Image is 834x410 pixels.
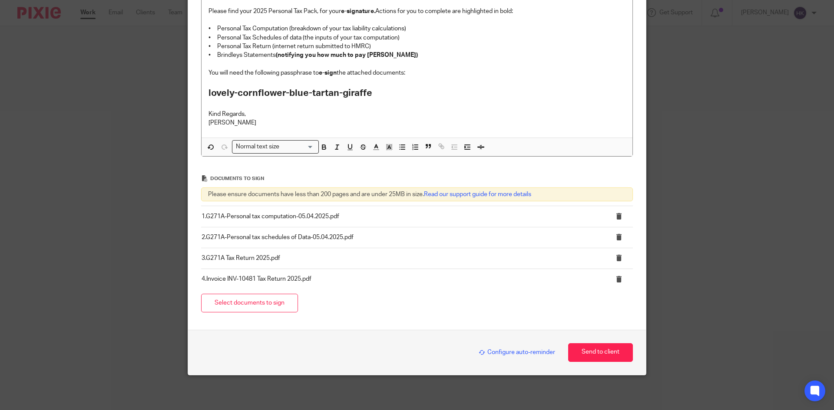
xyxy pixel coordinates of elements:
[232,140,319,154] div: Search for option
[202,212,596,221] p: 1.G271A-Personal tax computation-05.04.2025.pdf
[202,254,596,262] p: 3.G271A Tax Return 2025.pdf
[341,8,375,14] strong: e-signature.
[276,52,418,58] strong: (notifying you how much to pay [PERSON_NAME])
[201,187,633,201] div: Please ensure documents have less than 200 pages and are under 25MB in size.
[210,176,264,181] span: Documents to sign
[424,191,531,197] a: Read our support guide for more details
[234,142,281,151] span: Normal text size
[208,51,625,59] p: • Brindleys Statements
[568,343,633,362] button: Send to client
[282,142,314,151] input: Search for option
[319,70,337,76] strong: e-sign
[208,118,625,127] p: [PERSON_NAME]
[208,33,625,42] p: • Personal Tax Schedules of data (the inputs of your tax computation)
[208,69,625,77] p: You will need the following passphrase to the attached documents:
[208,24,625,33] p: • Personal Tax Computation (breakdown of your tax liability calculations)
[208,110,625,118] p: Kind Regards,
[202,233,596,242] p: 2.G271A-Personal tax schedules of Data-05.04.2025.pdf
[208,89,372,98] strong: lovely-cornflower-blue-tartan-giraffe
[479,349,555,355] span: Configure auto-reminder
[202,275,596,283] p: 4.Invoice INV-10481 Tax Return 2025.pdf
[201,294,298,312] button: Select documents to sign
[208,7,625,16] p: Please find your 2025 Personal Tax Pack, for your Actions for you to complete are highlighted in ...
[208,42,625,51] p: • Personal Tax Return (internet return submitted to HMRC)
